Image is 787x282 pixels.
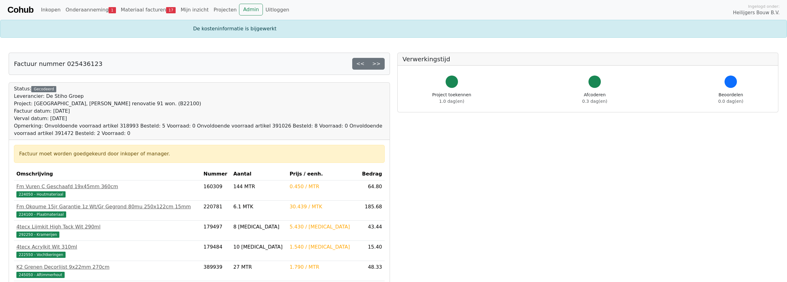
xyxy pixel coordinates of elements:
td: 389939 [201,261,231,281]
div: 8 [MEDICAL_DATA] [233,223,284,231]
th: Omschrijving [14,168,201,180]
a: << [352,58,369,70]
h5: Factuur nummer 025436123 [14,60,102,67]
th: Bedrag [358,168,384,180]
a: Admin [239,4,263,15]
td: 220781 [201,201,231,221]
a: 4tecx Acrylkit Wit 310ml222550 - Vochtkeringen [16,243,199,258]
span: 17 [166,7,176,13]
div: 5.430 / [MEDICAL_DATA] [289,223,356,231]
span: 0.3 dag(en) [582,99,607,104]
div: De kosteninformatie is bijgewerkt [190,25,598,33]
td: 64.80 [358,180,384,201]
a: Uitloggen [263,4,292,16]
div: 10 [MEDICAL_DATA] [233,243,284,251]
div: Opmerking: Onvoldoende voorraad artikel 318993 Besteld: 5 Voorraad: 0 Onvoldoende voorraad artike... [14,122,385,137]
div: 4tecx Acrylkit Wit 310ml [16,243,199,251]
td: 43.44 [358,221,384,241]
td: 48.33 [358,261,384,281]
th: Prijs / eenh. [287,168,358,180]
span: Heilijgers Bouw B.V. [733,9,780,16]
a: Cohub [7,2,33,17]
div: Gecodeerd [31,86,56,92]
div: Project toekennen [432,92,471,105]
div: 0.450 / MTR [289,183,356,190]
th: Aantal [231,168,287,180]
td: 15.40 [358,241,384,261]
td: 179497 [201,221,231,241]
div: Leverancier: De Stiho Groep [14,93,385,100]
div: Status: [14,85,385,137]
div: Factuur moet worden goedgekeurd door inkoper of manager. [19,150,379,158]
div: Beoordelen [718,92,743,105]
div: 27 MTR [233,263,284,271]
span: 1.0 dag(en) [439,99,464,104]
span: 224050 - Houtmateriaal [16,191,66,197]
td: 160309 [201,180,231,201]
a: >> [368,58,385,70]
div: 30.439 / MTK [289,203,356,210]
td: 179484 [201,241,231,261]
span: Ingelogd onder: [748,3,780,9]
div: 1.790 / MTR [289,263,356,271]
div: 6.1 MTK [233,203,284,210]
div: Verval datum: [DATE] [14,115,385,122]
div: Project: [GEOGRAPHIC_DATA], [PERSON_NAME] renovatie 91 won. (B22100) [14,100,385,107]
a: Fm Vuren C Geschaafd 19x45mm 360cm224050 - Houtmateriaal [16,183,199,198]
a: Onderaanneming1 [63,4,118,16]
td: 185.68 [358,201,384,221]
a: K2 Grenen Decorlijst 9x22mm 270cm245050 - Aftimmerhout [16,263,199,278]
a: Inkopen [38,4,63,16]
span: 292250 - Kramerijen [16,232,59,238]
div: Fm Okoume 15jr Garantie 1z Wt/Gr Gegrond 80mu 250x122cm 15mm [16,203,199,210]
span: 0.0 dag(en) [718,99,743,104]
div: Factuur datum: [DATE] [14,107,385,115]
th: Nummer [201,168,231,180]
div: 144 MTR [233,183,284,190]
span: 1 [109,7,116,13]
span: 222550 - Vochtkeringen [16,252,66,258]
div: 4tecx Lijmkit High Tack Wit 290ml [16,223,199,231]
a: Mijn inzicht [178,4,211,16]
span: 245050 - Aftimmerhout [16,272,65,278]
h5: Verwerkingstijd [403,55,773,63]
a: Materiaal facturen17 [118,4,178,16]
div: Fm Vuren C Geschaafd 19x45mm 360cm [16,183,199,190]
div: 1.540 / [MEDICAL_DATA] [289,243,356,251]
div: Afcoderen [582,92,607,105]
a: Fm Okoume 15jr Garantie 1z Wt/Gr Gegrond 80mu 250x122cm 15mm224100 - Plaatmateriaal [16,203,199,218]
a: Projecten [211,4,239,16]
a: 4tecx Lijmkit High Tack Wit 290ml292250 - Kramerijen [16,223,199,238]
div: K2 Grenen Decorlijst 9x22mm 270cm [16,263,199,271]
span: 224100 - Plaatmateriaal [16,211,66,218]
